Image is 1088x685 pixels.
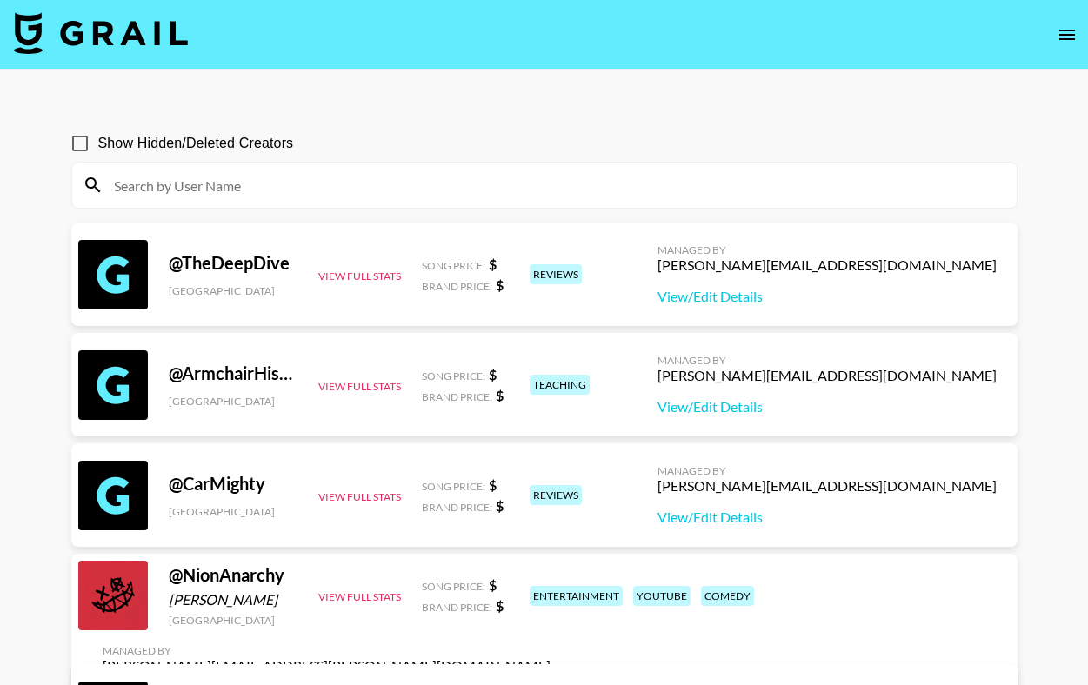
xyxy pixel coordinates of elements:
a: View/Edit Details [657,509,997,526]
div: comedy [701,586,754,606]
span: Brand Price: [422,501,492,514]
button: View Full Stats [318,269,401,283]
a: View/Edit Details [657,398,997,416]
div: @ NionAnarchy [169,564,297,586]
div: [PERSON_NAME][EMAIL_ADDRESS][DOMAIN_NAME] [657,367,997,384]
div: reviews [530,264,582,284]
span: Show Hidden/Deleted Creators [98,133,294,154]
div: [GEOGRAPHIC_DATA] [169,614,297,627]
div: Managed By [103,644,551,657]
strong: $ [496,597,504,614]
div: youtube [633,586,691,606]
button: View Full Stats [318,590,401,603]
img: Grail Talent [14,12,188,54]
button: View Full Stats [318,490,401,503]
div: Managed By [657,354,997,367]
button: open drawer [1050,17,1085,52]
span: Song Price: [422,369,485,382]
strong: $ [496,497,504,514]
div: Managed By [657,464,997,477]
div: teaching [530,375,590,395]
div: entertainment [530,586,623,606]
button: View Full Stats [318,380,401,393]
div: [GEOGRAPHIC_DATA] [169,505,297,518]
div: [PERSON_NAME][EMAIL_ADDRESS][DOMAIN_NAME] [657,256,997,274]
span: Song Price: [422,480,485,493]
div: reviews [530,485,582,505]
strong: $ [496,387,504,403]
div: [PERSON_NAME][EMAIL_ADDRESS][DOMAIN_NAME] [657,477,997,495]
div: [PERSON_NAME] [169,591,297,609]
span: Brand Price: [422,280,492,293]
span: Brand Price: [422,390,492,403]
span: Brand Price: [422,601,492,614]
strong: $ [489,256,497,272]
div: [GEOGRAPHIC_DATA] [169,395,297,408]
strong: $ [489,576,497,593]
span: Song Price: [422,259,485,272]
a: View/Edit Details [657,288,997,305]
span: Song Price: [422,580,485,593]
strong: $ [496,276,504,293]
input: Search by User Name [103,171,1006,199]
div: [PERSON_NAME][EMAIL_ADDRESS][PERSON_NAME][DOMAIN_NAME] [103,657,551,675]
div: @ TheDeepDive [169,252,297,274]
div: Managed By [657,243,997,256]
div: @ CarMighty [169,473,297,495]
div: [GEOGRAPHIC_DATA] [169,284,297,297]
strong: $ [489,476,497,493]
strong: $ [489,366,497,382]
div: @ ArmchairHistorian [169,362,297,384]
